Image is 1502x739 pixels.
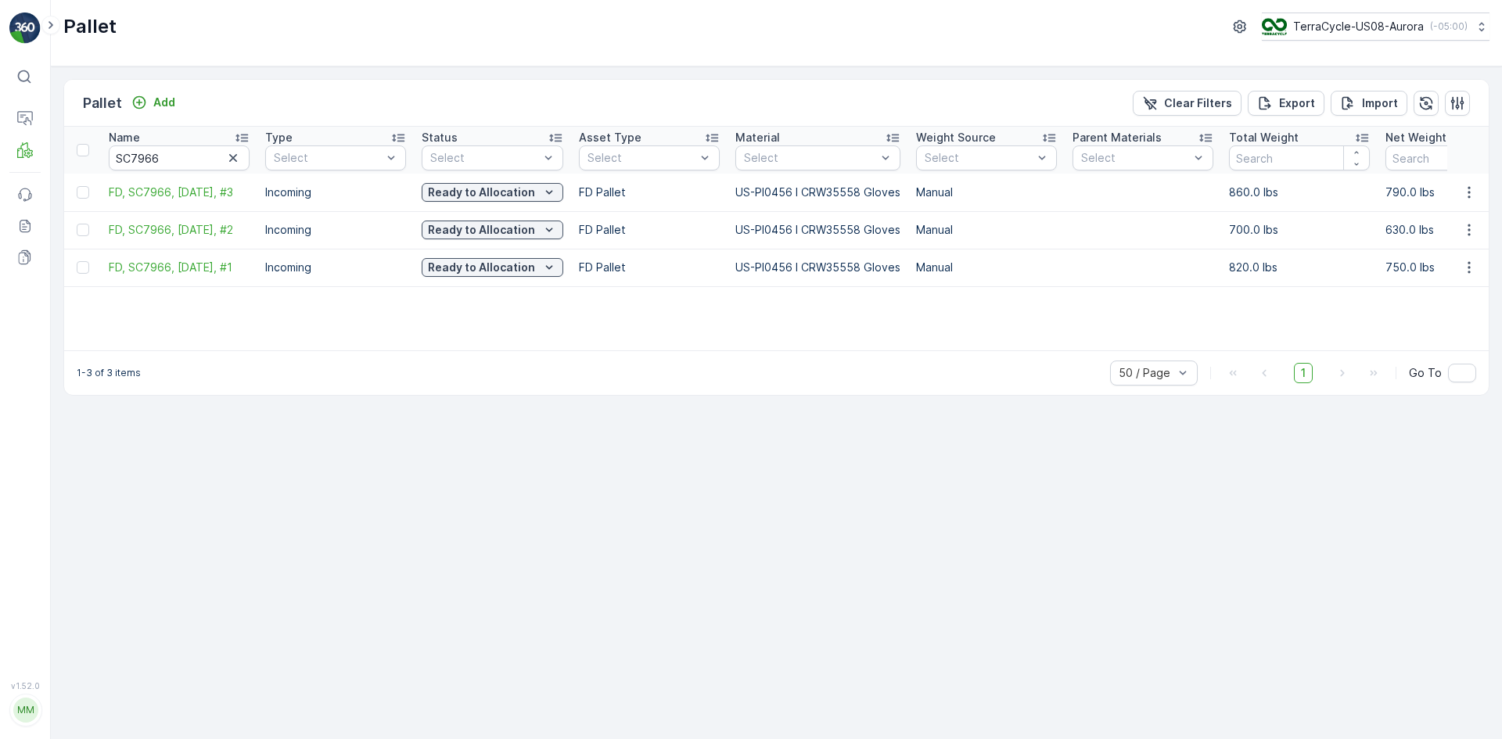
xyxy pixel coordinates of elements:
button: Ready to Allocation [422,221,563,239]
p: Pallet [83,92,122,114]
p: Ready to Allocation [428,260,535,275]
img: image_ci7OI47.png [1262,18,1287,35]
button: Add [125,93,181,112]
p: Name [109,130,140,145]
p: Incoming [265,222,406,238]
p: Select [925,150,1033,166]
p: Incoming [265,185,406,200]
p: Status [422,130,458,145]
p: US-PI0456 I CRW35558 Gloves [735,222,900,238]
p: Ready to Allocation [428,222,535,238]
a: FD, SC7966, 10/07/25, #3 [109,185,250,200]
button: MM [9,694,41,726]
p: Incoming [265,260,406,275]
p: Select [744,150,876,166]
p: Type [265,130,293,145]
p: FD Pallet [579,222,720,238]
button: Clear Filters [1133,91,1241,116]
p: 700.0 lbs [1229,222,1370,238]
p: Manual [916,260,1057,275]
span: FD, SC7966, [DATE], #2 [109,222,250,238]
p: Weight Source [916,130,996,145]
button: TerraCycle-US08-Aurora(-05:00) [1262,13,1489,41]
p: TerraCycle-US08-Aurora [1293,19,1424,34]
p: ( -05:00 ) [1430,20,1468,33]
div: Toggle Row Selected [77,186,89,199]
p: FD Pallet [579,185,720,200]
span: FD, SC7966, [DATE], #3 [109,185,250,200]
span: v 1.52.0 [9,681,41,691]
p: US-PI0456 I CRW35558 Gloves [735,260,900,275]
p: Parent Materials [1073,130,1162,145]
p: Select [430,150,539,166]
a: FD, SC7966, 10/07/25, #1 [109,260,250,275]
p: Material [735,130,780,145]
p: Add [153,95,175,110]
button: Ready to Allocation [422,183,563,202]
p: Select [588,150,695,166]
p: Select [274,150,382,166]
p: Net Weight [1385,130,1446,145]
p: US-PI0456 I CRW35558 Gloves [735,185,900,200]
button: Export [1248,91,1324,116]
p: 1-3 of 3 items [77,367,141,379]
a: FD, SC7966, 10/07/25, #2 [109,222,250,238]
div: Toggle Row Selected [77,224,89,236]
p: Ready to Allocation [428,185,535,200]
p: Select [1081,150,1189,166]
img: logo [9,13,41,44]
div: MM [13,698,38,723]
p: Manual [916,222,1057,238]
p: FD Pallet [579,260,720,275]
p: Pallet [63,14,117,39]
span: FD, SC7966, [DATE], #1 [109,260,250,275]
p: Import [1362,95,1398,111]
p: Clear Filters [1164,95,1232,111]
button: Import [1331,91,1407,116]
p: Export [1279,95,1315,111]
span: Go To [1409,365,1442,381]
p: 820.0 lbs [1229,260,1370,275]
div: Toggle Row Selected [77,261,89,274]
p: Manual [916,185,1057,200]
button: Ready to Allocation [422,258,563,277]
p: Total Weight [1229,130,1299,145]
input: Search [109,145,250,170]
input: Search [1229,145,1370,170]
span: 1 [1294,363,1313,383]
p: 860.0 lbs [1229,185,1370,200]
p: Asset Type [579,130,641,145]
